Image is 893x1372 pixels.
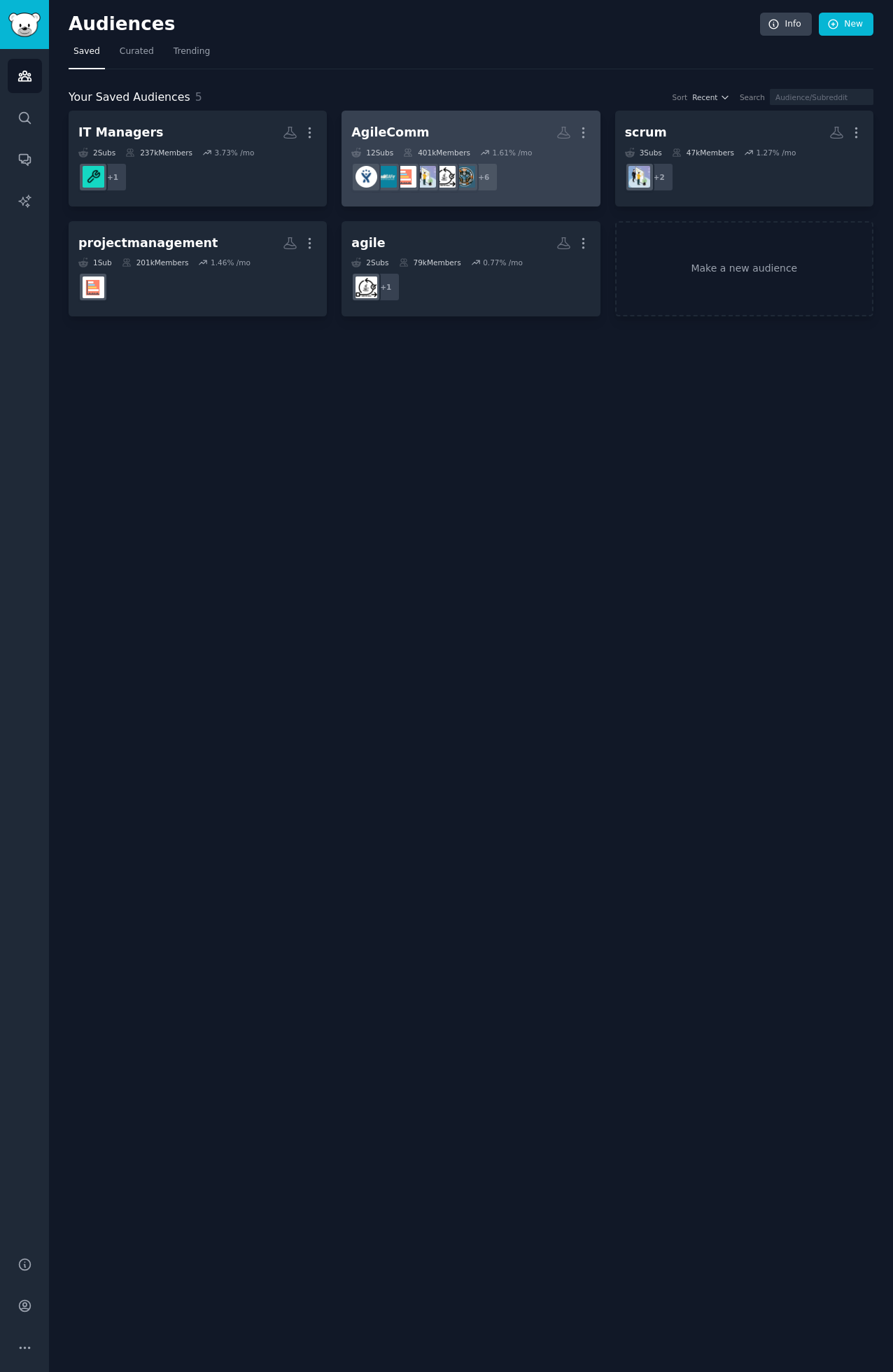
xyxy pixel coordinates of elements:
[214,148,254,157] div: 3.73 % /mo
[375,166,397,188] img: ScaledAgile
[169,41,215,69] a: Trending
[78,258,112,267] div: 1 Sub
[770,89,873,105] input: Audience/Subreddit
[351,148,393,157] div: 12 Sub s
[73,45,100,58] span: Saved
[342,111,600,206] a: AgileComm12Subs401kMembers1.61% /mo+6agilecoachingagilecoachscrumprojectmanagementScaledAgilejira
[342,221,600,317] a: agile2Subs79kMembers0.77% /mo+1agilecoach
[69,89,190,106] span: Your Saved Audiences
[120,45,154,58] span: Curated
[434,166,456,188] img: agilecoach
[83,166,104,188] img: managers
[469,162,498,192] div: + 6
[645,162,674,192] div: + 2
[414,166,436,188] img: scrum
[174,45,210,58] span: Trending
[8,13,41,37] img: GummySearch logo
[351,124,429,141] div: AgileComm
[615,221,873,317] a: Make a new audience
[69,221,327,317] a: projectmanagement1Sub201kMembers1.46% /moprojectmanagement
[195,90,202,104] span: 5
[395,166,416,188] img: projectmanagement
[740,92,765,102] div: Search
[356,276,377,298] img: agilecoach
[351,258,388,267] div: 2 Sub s
[403,148,470,157] div: 401k Members
[819,13,873,36] a: New
[692,92,730,102] button: Recent
[122,258,189,267] div: 201k Members
[69,41,105,69] a: Saved
[78,124,163,141] div: IT Managers
[78,234,218,252] div: projectmanagement
[78,148,115,157] div: 2 Sub s
[692,92,717,102] span: Recent
[625,124,667,141] div: scrum
[672,148,734,157] div: 47k Members
[453,166,475,188] img: agilecoaching
[356,166,377,188] img: jira
[125,148,192,157] div: 237k Members
[83,276,104,298] img: projectmanagement
[69,111,327,206] a: IT Managers2Subs237kMembers3.73% /mo+1managers
[628,166,650,188] img: scrum
[756,148,796,157] div: 1.27 % /mo
[399,258,461,267] div: 79k Members
[673,92,688,102] div: Sort
[483,258,523,267] div: 0.77 % /mo
[760,13,812,36] a: Info
[98,162,127,192] div: + 1
[615,111,873,206] a: scrum3Subs47kMembers1.27% /mo+2scrum
[625,148,662,157] div: 3 Sub s
[211,258,251,267] div: 1.46 % /mo
[115,41,159,69] a: Curated
[69,13,760,36] h2: Audiences
[492,148,532,157] div: 1.61 % /mo
[351,234,385,252] div: agile
[371,272,400,302] div: + 1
